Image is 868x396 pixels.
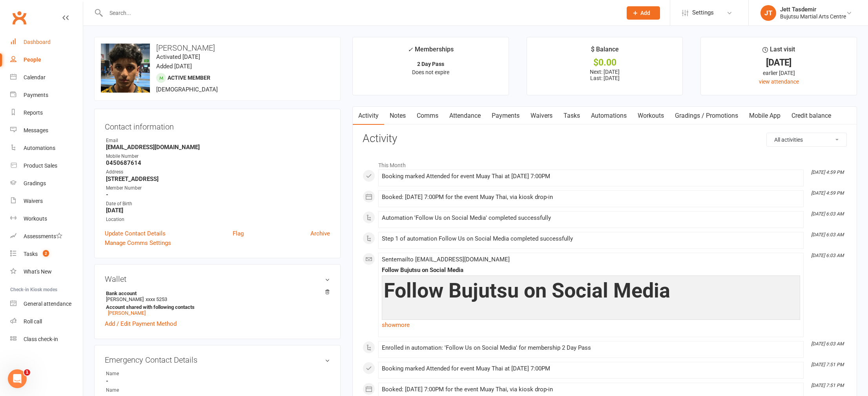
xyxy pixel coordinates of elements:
a: Mobile App [744,107,786,125]
div: Automation 'Follow Us on Social Media' completed successfully [382,215,800,221]
a: Payments [10,86,83,104]
strong: [STREET_ADDRESS] [106,175,330,182]
a: Roll call [10,313,83,330]
a: Dashboard [10,33,83,51]
div: Mobile Number [106,153,330,160]
a: Waivers [525,107,558,125]
div: Payments [24,92,48,98]
div: Tasks [24,251,38,257]
a: Tasks 2 [10,245,83,263]
span: 2 [43,250,49,257]
div: Date of Birth [106,200,330,208]
div: Messages [24,127,48,133]
strong: - [106,191,330,198]
div: Enrolled in automation: 'Follow Us on Social Media' for membership 2 Day Pass [382,345,800,351]
div: Gradings [24,180,46,186]
span: 1 [24,369,30,376]
div: Class check-in [24,336,58,342]
strong: 0450687614 [106,159,330,166]
time: Activated [DATE] [156,53,200,60]
strong: Account shared with following contacts [106,304,326,310]
span: Follow Bujutsu on Social Media [384,279,670,303]
div: Step 1 of automation Follow Us on Social Media completed successfully [382,235,800,242]
a: Add / Edit Payment Method [105,319,177,328]
div: $ Balance [591,44,619,58]
a: People [10,51,83,69]
button: Add [627,6,660,20]
div: Booking marked Attended for event Muay Thai at [DATE] 7:00PM [382,365,800,372]
li: [PERSON_NAME] [105,289,330,317]
span: Add [640,10,650,16]
i: [DATE] 7:51 PM [811,383,844,388]
a: General attendance kiosk mode [10,295,83,313]
a: Archive [310,229,330,238]
span: xxxx 5253 [146,296,167,302]
div: Bujutsu Martial Arts Centre [780,13,846,20]
span: Sent email to [EMAIL_ADDRESS][DOMAIN_NAME] [382,256,510,263]
a: Update Contact Details [105,229,166,238]
a: Tasks [558,107,585,125]
div: Location [106,216,330,223]
span: [DEMOGRAPHIC_DATA] [156,86,218,93]
div: Reports [24,109,43,116]
a: Credit balance [786,107,837,125]
a: Gradings [10,175,83,192]
a: Notes [384,107,411,125]
strong: [EMAIL_ADDRESS][DOMAIN_NAME] [106,144,330,151]
li: This Month [363,157,847,170]
div: Booked: [DATE] 7:00PM for the event Muay Thai, via kiosk drop-in [382,194,800,201]
i: [DATE] 6:03 AM [811,253,844,258]
h3: Activity [363,133,847,145]
a: Calendar [10,69,83,86]
div: Name [106,370,171,378]
span: Does not expire [412,69,449,75]
div: Automations [24,145,55,151]
div: Dashboard [24,39,51,45]
a: Reports [10,104,83,122]
div: $0.00 [534,58,676,67]
a: Waivers [10,192,83,210]
a: Clubworx [9,8,29,27]
a: Workouts [10,210,83,228]
div: What's New [24,268,52,275]
h3: Wallet [105,275,330,283]
i: [DATE] 7:51 PM [811,362,844,367]
strong: [DATE] [106,207,330,214]
a: Workouts [632,107,669,125]
div: Jett Tasdemir [780,6,846,13]
a: Automations [10,139,83,157]
a: Automations [585,107,632,125]
div: Email [106,137,330,144]
i: [DATE] 6:03 AM [811,232,844,237]
a: Payments [486,107,525,125]
div: Memberships [408,44,454,59]
div: Booking marked Attended for event Muay Thai at [DATE] 7:00PM [382,173,800,180]
i: [DATE] 6:03 AM [811,211,844,217]
div: Assessments [24,233,62,239]
div: [DATE] [708,58,850,67]
img: image1754035698.png [101,44,150,93]
a: Messages [10,122,83,139]
a: Class kiosk mode [10,330,83,348]
a: view attendance [759,78,799,85]
div: earlier [DATE] [708,69,850,77]
a: Manage Comms Settings [105,238,171,248]
i: [DATE] 4:59 PM [811,170,844,175]
a: Product Sales [10,157,83,175]
a: Activity [353,107,384,125]
iframe: Intercom live chat [8,369,27,388]
div: Follow Bujutsu on Social Media [382,267,800,274]
div: Roll call [24,318,42,325]
a: Attendance [444,107,486,125]
a: [PERSON_NAME] [108,310,146,316]
h3: Contact information [105,119,330,131]
div: General attendance [24,301,71,307]
a: Gradings / Promotions [669,107,744,125]
i: ✓ [408,46,413,53]
i: [DATE] 4:59 PM [811,190,844,196]
strong: Bank account [106,290,326,296]
div: Name [106,387,171,394]
div: Workouts [24,215,47,222]
h3: [PERSON_NAME] [101,44,334,52]
div: Last visit [762,44,795,58]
